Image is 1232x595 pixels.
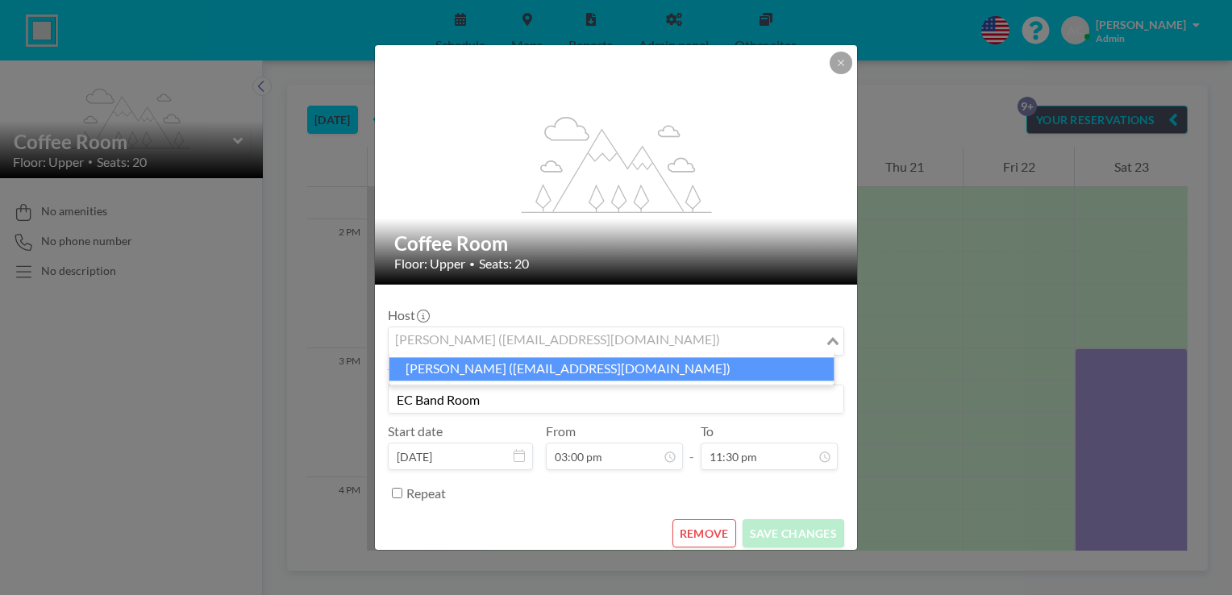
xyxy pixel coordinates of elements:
label: From [546,423,576,439]
div: Search for option [389,327,843,355]
g: flex-grow: 1.2; [522,115,712,212]
h2: Coffee Room [394,231,839,256]
label: Repeat [406,485,446,501]
span: - [689,429,694,464]
input: Search for option [390,331,823,352]
label: Host [388,307,428,323]
li: [PERSON_NAME] ([EMAIL_ADDRESS][DOMAIN_NAME]) [389,357,835,381]
input: (No title) [389,385,843,413]
span: • [469,258,475,270]
label: To [701,423,714,439]
span: Floor: Upper [394,256,465,272]
span: Seats: 20 [479,256,529,272]
button: SAVE CHANGES [743,519,844,547]
label: Start date [388,423,443,439]
button: REMOVE [672,519,736,547]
